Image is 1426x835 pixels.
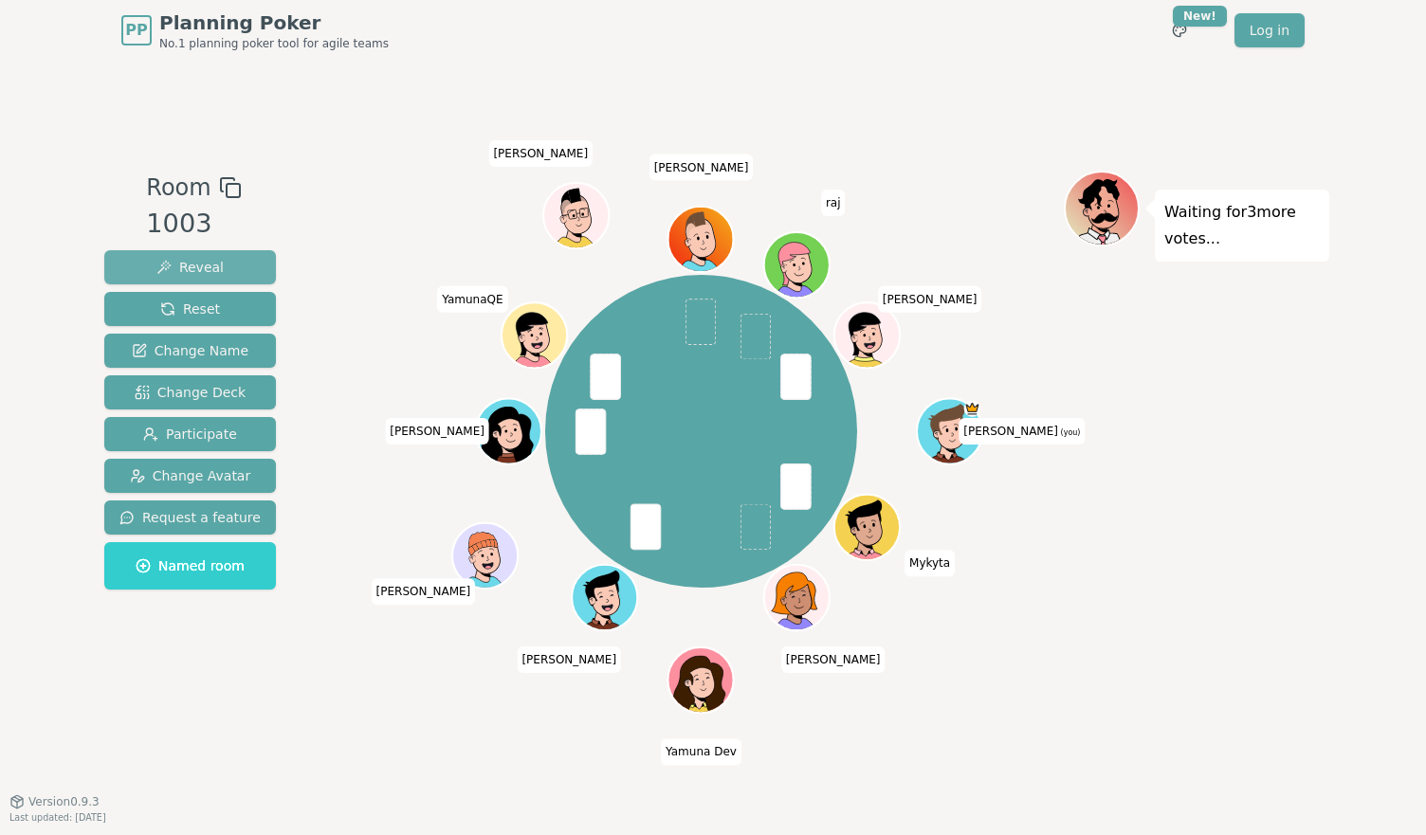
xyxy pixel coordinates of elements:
span: Change Deck [135,383,246,402]
button: Reveal [104,250,276,284]
span: (you) [1058,428,1081,437]
span: Click to change your name [372,578,476,605]
button: Change Name [104,334,276,368]
span: Click to change your name [437,286,507,313]
span: Click to change your name [905,550,955,576]
span: Click to change your name [649,154,754,181]
span: Click to change your name [781,646,886,673]
a: Log in [1234,13,1305,47]
span: Change Avatar [130,466,251,485]
div: 1003 [146,205,241,244]
button: New! [1162,13,1197,47]
button: Reset [104,292,276,326]
span: Last updated: [DATE] [9,812,106,823]
span: PP [125,19,147,42]
button: Click to change your avatar [920,401,981,463]
span: Room [146,171,210,205]
span: Click to change your name [385,418,489,445]
span: Named room [136,556,245,575]
span: Click to change your name [661,739,741,766]
p: Waiting for 3 more votes... [1164,199,1320,252]
span: Reveal [156,258,224,277]
span: Colin is the host [964,401,980,417]
button: Participate [104,417,276,451]
button: Request a feature [104,500,276,535]
span: Version 0.9.3 [28,794,100,809]
span: Participate [143,425,237,444]
button: Change Deck [104,375,276,409]
span: Planning Poker [159,9,389,36]
div: New! [1173,6,1227,27]
span: No.1 planning poker tool for agile teams [159,36,389,51]
span: Click to change your name [517,646,621,673]
span: Reset [160,300,220,318]
span: Request a feature [119,508,261,527]
button: Version0.9.3 [9,794,100,809]
a: PPPlanning PokerNo.1 planning poker tool for agile teams [121,9,389,51]
button: Change Avatar [104,459,276,493]
span: Change Name [132,341,248,360]
span: Click to change your name [488,140,593,167]
button: Named room [104,542,276,590]
span: Click to change your name [959,418,1085,445]
span: Click to change your name [821,190,846,216]
span: Click to change your name [878,286,982,313]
